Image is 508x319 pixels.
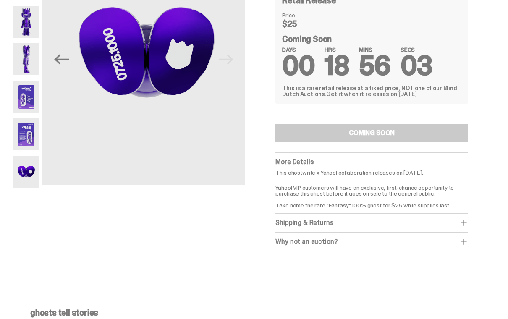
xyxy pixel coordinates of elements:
[325,47,349,52] span: HRS
[401,47,432,52] span: SECS
[30,309,471,317] p: ghosts tell stories
[13,118,39,150] img: Yahoo-HG---6.png
[13,156,39,188] img: Yahoo-HG---7.png
[275,170,468,175] p: This ghostwrite x Yahoo! collaboration releases on [DATE].
[282,85,461,97] div: This is a rare retail release at a fixed price, NOT one of our Blind Dutch Auctions.
[282,35,461,75] div: Coming Soon
[13,6,39,38] img: Yahoo-HG---3.png
[275,238,468,246] div: Why not an auction?
[282,47,314,52] span: DAYS
[349,130,395,136] div: COMING SOON
[13,81,39,113] img: Yahoo-HG---5.png
[325,48,349,83] span: 18
[52,50,71,68] button: Previous
[13,43,39,75] img: Yahoo-HG---4.png
[275,179,468,208] p: Yahoo! VIP customers will have an exclusive, first-chance opportunity to purchase this ghost befo...
[401,48,432,83] span: 03
[282,12,324,18] dt: Price
[359,47,390,52] span: MINS
[282,20,324,28] dd: $25
[326,90,416,98] span: Get it when it releases on [DATE]
[282,48,314,83] span: 00
[275,124,468,142] button: COMING SOON
[275,219,468,227] div: Shipping & Returns
[359,48,390,83] span: 56
[275,157,313,166] span: More Details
